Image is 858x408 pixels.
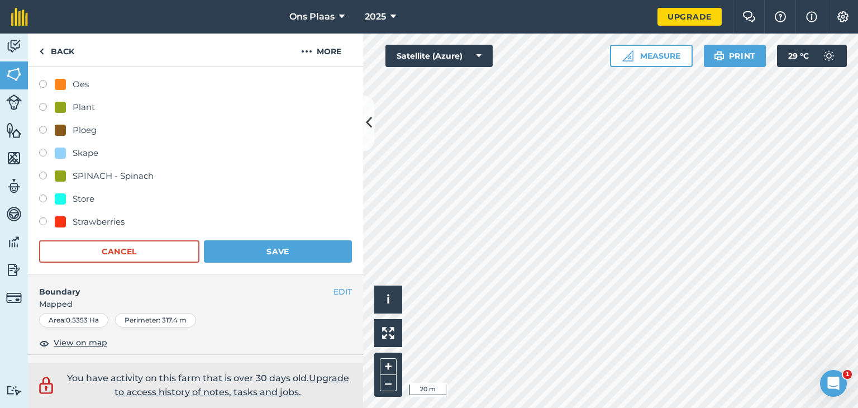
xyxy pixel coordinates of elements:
img: svg+xml;base64,PHN2ZyB4bWxucz0iaHR0cDovL3d3dy53My5vcmcvMjAwMC9zdmciIHdpZHRoPSIxNyIgaGVpZ2h0PSIxNy... [806,10,817,23]
img: svg+xml;base64,PD94bWwgdmVyc2lvbj0iMS4wIiBlbmNvZGluZz0idXRmLTgiPz4KPCEtLSBHZW5lcmF0b3I6IEFkb2JlIE... [6,206,22,222]
button: i [374,286,402,314]
img: svg+xml;base64,PD94bWwgdmVyc2lvbj0iMS4wIiBlbmNvZGluZz0idXRmLTgiPz4KPCEtLSBHZW5lcmF0b3I6IEFkb2JlIE... [6,178,22,194]
img: svg+xml;base64,PHN2ZyB4bWxucz0iaHR0cDovL3d3dy53My5vcmcvMjAwMC9zdmciIHdpZHRoPSI5IiBoZWlnaHQ9IjI0Ii... [39,45,44,58]
img: svg+xml;base64,PD94bWwgdmVyc2lvbj0iMS4wIiBlbmNvZGluZz0idXRmLTgiPz4KPCEtLSBHZW5lcmF0b3I6IEFkb2JlIE... [6,234,22,250]
button: EDIT [333,286,352,298]
div: Plant [73,101,95,114]
div: Skape [73,146,98,160]
span: Mapped [28,298,363,310]
a: Back [28,34,85,67]
img: svg+xml;base64,PD94bWwgdmVyc2lvbj0iMS4wIiBlbmNvZGluZz0idXRmLTgiPz4KPCEtLSBHZW5lcmF0b3I6IEFkb2JlIE... [6,38,22,55]
img: svg+xml;base64,PHN2ZyB4bWxucz0iaHR0cDovL3d3dy53My5vcmcvMjAwMC9zdmciIHdpZHRoPSIxOCIgaGVpZ2h0PSIyNC... [39,336,49,350]
div: Perimeter : 317.4 m [115,313,196,328]
button: Save [204,240,352,263]
img: svg+xml;base64,PD94bWwgdmVyc2lvbj0iMS4wIiBlbmNvZGluZz0idXRmLTgiPz4KPCEtLSBHZW5lcmF0b3I6IEFkb2JlIE... [6,385,22,396]
img: A question mark icon [774,11,787,22]
button: Measure [610,45,693,67]
span: i [387,292,390,306]
img: A cog icon [836,11,850,22]
img: Two speech bubbles overlapping with the left bubble in the forefront [742,11,756,22]
span: Ons Plaas [289,10,335,23]
img: svg+xml;base64,PD94bWwgdmVyc2lvbj0iMS4wIiBlbmNvZGluZz0idXRmLTgiPz4KPCEtLSBHZW5lcmF0b3I6IEFkb2JlIE... [36,375,56,396]
button: Satellite (Azure) [385,45,493,67]
button: Cancel [39,240,199,263]
button: – [380,375,397,391]
iframe: Intercom live chat [820,370,847,397]
img: svg+xml;base64,PHN2ZyB4bWxucz0iaHR0cDovL3d3dy53My5vcmcvMjAwMC9zdmciIHdpZHRoPSI1NiIgaGVpZ2h0PSI2MC... [6,122,22,139]
button: More [279,34,363,67]
div: Ploeg [73,124,97,137]
img: Four arrows, one pointing top left, one top right, one bottom right and the last bottom left [382,327,394,339]
img: svg+xml;base64,PHN2ZyB4bWxucz0iaHR0cDovL3d3dy53My5vcmcvMjAwMC9zdmciIHdpZHRoPSIyMCIgaGVpZ2h0PSIyNC... [301,45,312,58]
span: 1 [843,370,852,379]
div: Strawberries [73,215,125,229]
p: You have activity on this farm that is over 30 days old. [61,371,355,400]
span: 2025 [365,10,386,23]
div: Area : 0.5353 Ha [39,313,108,328]
button: Print [704,45,766,67]
span: 29 ° C [788,45,809,67]
div: Oes [73,78,89,91]
h4: Boundary [28,274,333,298]
a: Upgrade [657,8,722,26]
img: svg+xml;base64,PD94bWwgdmVyc2lvbj0iMS4wIiBlbmNvZGluZz0idXRmLTgiPz4KPCEtLSBHZW5lcmF0b3I6IEFkb2JlIE... [6,94,22,110]
div: SPINACH - Spinach [73,169,154,183]
button: 29 °C [777,45,847,67]
div: Store [73,192,94,206]
button: + [380,358,397,375]
img: fieldmargin Logo [11,8,28,26]
button: View on map [39,336,107,350]
img: svg+xml;base64,PD94bWwgdmVyc2lvbj0iMS4wIiBlbmNvZGluZz0idXRmLTgiPz4KPCEtLSBHZW5lcmF0b3I6IEFkb2JlIE... [6,262,22,278]
img: Ruler icon [622,50,633,61]
img: svg+xml;base64,PHN2ZyB4bWxucz0iaHR0cDovL3d3dy53My5vcmcvMjAwMC9zdmciIHdpZHRoPSI1NiIgaGVpZ2h0PSI2MC... [6,66,22,83]
img: svg+xml;base64,PHN2ZyB4bWxucz0iaHR0cDovL3d3dy53My5vcmcvMjAwMC9zdmciIHdpZHRoPSI1NiIgaGVpZ2h0PSI2MC... [6,150,22,167]
img: svg+xml;base64,PHN2ZyB4bWxucz0iaHR0cDovL3d3dy53My5vcmcvMjAwMC9zdmciIHdpZHRoPSIxOSIgaGVpZ2h0PSIyNC... [714,49,724,63]
img: svg+xml;base64,PD94bWwgdmVyc2lvbj0iMS4wIiBlbmNvZGluZz0idXRmLTgiPz4KPCEtLSBHZW5lcmF0b3I6IEFkb2JlIE... [818,45,840,67]
span: View on map [54,336,107,349]
img: svg+xml;base64,PD94bWwgdmVyc2lvbj0iMS4wIiBlbmNvZGluZz0idXRmLTgiPz4KPCEtLSBHZW5lcmF0b3I6IEFkb2JlIE... [6,290,22,306]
